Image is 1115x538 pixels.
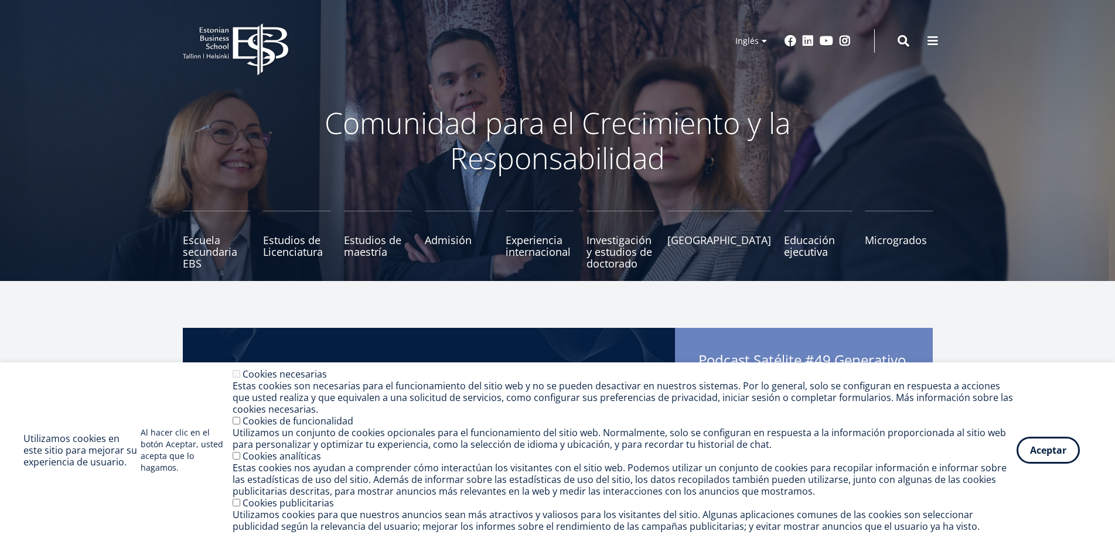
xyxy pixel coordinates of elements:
a: Escuela secundaria EBS [183,211,251,269]
font: Educación ejecutiva [784,233,835,259]
font: Experiencia internacional [506,233,571,259]
font: Al hacer clic en el botón Aceptar, usted acepta que lo hagamos. [141,427,223,473]
font: Cookies publicitarias [243,496,334,509]
font: Aceptar [1030,444,1066,457]
a: Experiencia internacional [506,211,574,269]
font: Estas cookies son necesarias para el funcionamiento del sitio web y no se pueden desactivar en nu... [233,379,1013,416]
a: Estudios de maestría [344,211,412,269]
button: Aceptar [1017,437,1080,464]
font: [GEOGRAPHIC_DATA] [667,233,771,247]
a: Admisión [425,211,493,269]
font: Podcast Satélite #49 Generativo [698,350,906,369]
font: Cookies necesarias [243,368,327,381]
font: Cookies analíticas [243,450,321,462]
font: Comunidad para el Crecimiento y la Responsabilidad [325,103,790,178]
font: Escuela secundaria EBS [183,233,237,270]
a: Estudios de Licenciatura [263,211,331,269]
font: Admisión [425,233,472,247]
a: Investigación y estudios de doctorado [587,211,654,269]
font: Estudios de maestría [344,233,401,259]
a: [GEOGRAPHIC_DATA] [667,211,771,269]
font: Microgrados [865,233,927,247]
font: Estas cookies nos ayudan a comprender cómo interactúan los visitantes con el sitio web. Podemos u... [233,461,1007,498]
font: Investigación y estudios de doctorado [587,233,652,270]
font: Utilizamos cookies para que nuestros anuncios sean más atractivos y valiosos para los visitantes ... [233,508,980,533]
font: Utilizamos cookies en este sitio para mejorar su experiencia de usuario. [23,432,137,468]
font: Estudios de Licenciatura [263,233,323,259]
a: Microgrados [865,211,933,269]
font: Cookies de funcionalidad [243,414,353,427]
font: Utilizamos un conjunto de cookies opcionales para el funcionamiento del sitio web. Normalmente, s... [233,426,1006,451]
a: Educación ejecutiva [784,211,852,269]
